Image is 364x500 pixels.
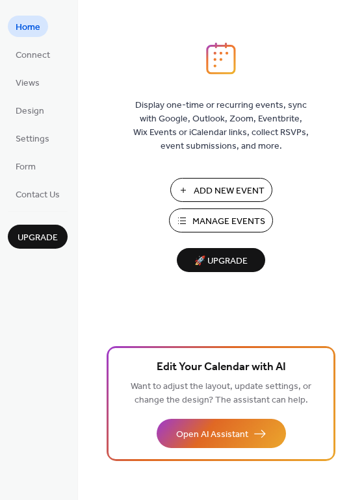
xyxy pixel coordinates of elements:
[133,99,309,153] span: Display one-time or recurring events, sync with Google, Outlook, Zoom, Eventbrite, Wix Events or ...
[185,253,257,270] span: 🚀 Upgrade
[169,208,273,232] button: Manage Events
[16,49,50,62] span: Connect
[8,225,68,249] button: Upgrade
[8,155,44,177] a: Form
[18,231,58,245] span: Upgrade
[176,428,248,442] span: Open AI Assistant
[177,248,265,272] button: 🚀 Upgrade
[8,183,68,205] a: Contact Us
[157,358,286,377] span: Edit Your Calendar with AI
[8,44,58,65] a: Connect
[16,188,60,202] span: Contact Us
[192,215,265,229] span: Manage Events
[16,21,40,34] span: Home
[131,378,311,409] span: Want to adjust the layout, update settings, or change the design? The assistant can help.
[8,16,48,37] a: Home
[16,77,40,90] span: Views
[16,105,44,118] span: Design
[170,178,272,202] button: Add New Event
[16,132,49,146] span: Settings
[157,419,286,448] button: Open AI Assistant
[8,127,57,149] a: Settings
[8,71,47,93] a: Views
[194,184,265,198] span: Add New Event
[8,99,52,121] a: Design
[206,42,236,75] img: logo_icon.svg
[16,160,36,174] span: Form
